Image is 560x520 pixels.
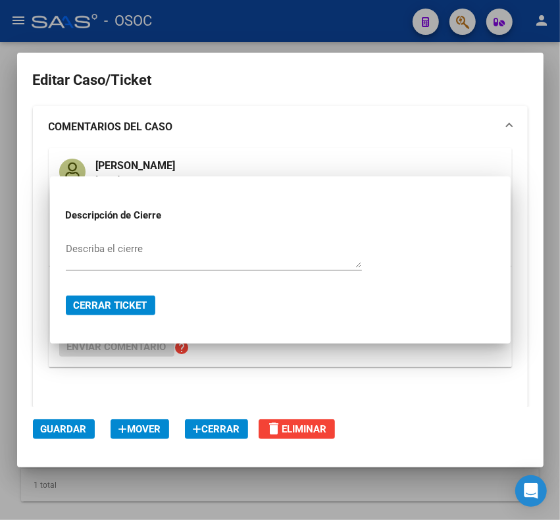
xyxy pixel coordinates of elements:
span: Eliminar [267,423,327,435]
strong: COMENTARIOS DEL CASO [49,119,173,135]
mat-card-title: [PERSON_NAME] [86,148,186,173]
mat-expansion-panel-header: COMENTARIOS DEL CASO [33,106,528,148]
mat-icon: help [174,340,190,355]
button: Mover [111,419,169,439]
button: Guardar [33,419,95,439]
span: Enviar comentario [67,341,166,353]
mat-card-subtitle: [DATE] 13:21 [86,176,186,184]
span: Cerrar [193,423,240,435]
button: Eliminar [259,419,335,439]
button: Cerrar Ticket [66,296,155,315]
h2: Editar Caso/Ticket [33,68,528,93]
button: Enviar comentario [59,337,174,357]
span: Mover [118,423,161,435]
span: Guardar [41,423,87,435]
button: Cerrar [185,419,248,439]
mat-icon: delete [267,421,282,436]
span: Cerrar Ticket [74,299,147,311]
div: Open Intercom Messenger [515,475,547,507]
div: COMENTARIOS DEL CASO [33,148,528,410]
p: Descripción de Cierre [66,208,195,223]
